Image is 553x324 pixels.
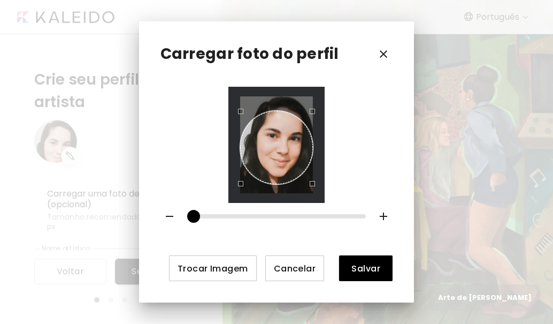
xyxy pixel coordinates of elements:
[265,255,325,281] button: Cancelar
[348,263,384,274] span: Salvar
[274,263,316,274] span: Cancelar
[240,111,313,184] div: Use the arrow keys to move the crop selection area
[339,255,393,281] button: Salvar
[169,255,257,281] button: Trocar Imagem
[178,263,248,274] span: Trocar Imagem
[160,43,339,65] p: Carregar foto do perfil
[240,96,313,193] img: Crop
